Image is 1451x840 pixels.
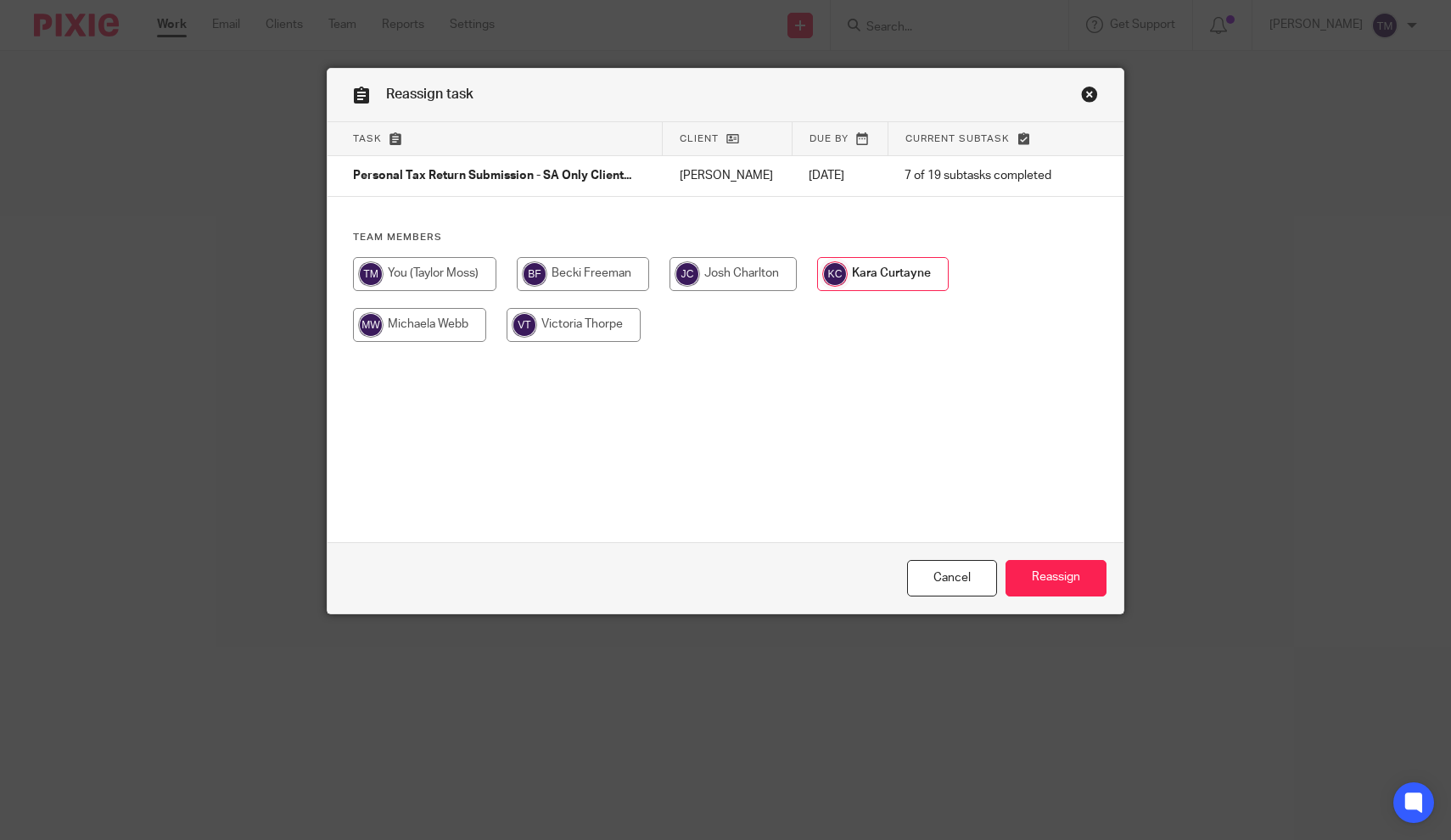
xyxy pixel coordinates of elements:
p: [PERSON_NAME] [680,167,776,184]
td: 7 of 19 subtasks completed [888,156,1072,197]
span: Personal Tax Return Submission - SA Only Client... [353,171,631,182]
span: Task [353,134,382,143]
span: Reassign task [386,87,473,101]
span: Client [680,134,719,143]
a: Close this dialog window [907,560,997,596]
input: Reassign [1006,560,1106,596]
p: [DATE] [809,167,871,184]
h4: Team members [353,231,1099,244]
a: Close this dialog window [1081,86,1098,109]
span: Due by [810,134,849,143]
span: Current subtask [905,134,1010,143]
